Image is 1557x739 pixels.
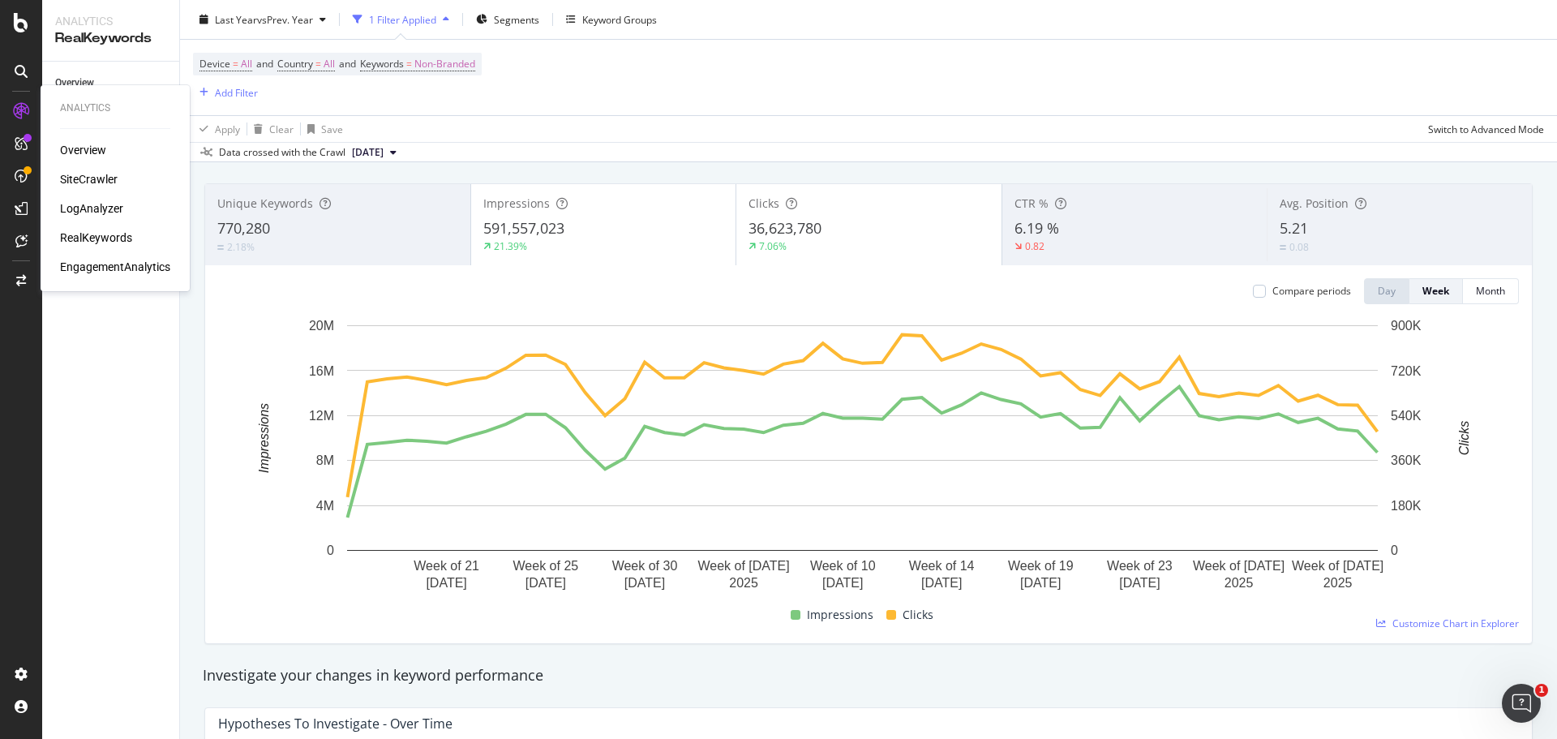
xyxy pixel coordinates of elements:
[217,195,313,211] span: Unique Keywords
[60,200,123,217] a: LogAnalyzer
[321,122,343,135] div: Save
[193,6,332,32] button: Last YearvsPrev. Year
[1280,245,1286,250] img: Equal
[1025,239,1044,253] div: 0.82
[1391,544,1398,557] text: 0
[277,57,313,71] span: Country
[1535,684,1548,697] span: 1
[1428,122,1544,135] div: Switch to Advanced Mode
[612,559,678,573] text: Week of 30
[1289,240,1309,254] div: 0.08
[1014,195,1049,211] span: CTR %
[1272,284,1351,298] div: Compare periods
[269,122,294,135] div: Clear
[483,218,564,238] span: 591,557,023
[1225,576,1254,590] text: 2025
[525,576,566,590] text: [DATE]
[1457,421,1471,456] text: Clicks
[1391,409,1422,423] text: 540K
[1391,363,1422,377] text: 720K
[759,239,787,253] div: 7.06%
[1422,116,1544,142] button: Switch to Advanced Mode
[1292,559,1383,573] text: Week of [DATE]
[1409,278,1463,304] button: Week
[1107,559,1173,573] text: Week of 23
[215,12,257,26] span: Last Year
[327,544,334,557] text: 0
[309,409,334,423] text: 12M
[494,12,539,26] span: Segments
[748,195,779,211] span: Clicks
[60,142,106,158] a: Overview
[470,6,546,32] button: Segments
[1119,576,1160,590] text: [DATE]
[339,57,356,71] span: and
[346,6,456,32] button: 1 Filter Applied
[241,53,252,75] span: All
[1378,284,1396,298] div: Day
[257,12,313,26] span: vs Prev. Year
[1391,453,1422,467] text: 360K
[60,171,118,187] a: SiteCrawler
[215,122,240,135] div: Apply
[483,195,550,211] span: Impressions
[494,239,527,253] div: 21.39%
[729,576,758,590] text: 2025
[810,559,876,573] text: Week of 10
[315,57,321,71] span: =
[1502,684,1541,723] iframe: Intercom live chat
[217,218,270,238] span: 770,280
[903,605,933,625] span: Clicks
[582,12,657,26] div: Keyword Groups
[218,715,453,732] div: Hypotheses to Investigate - Over Time
[324,53,335,75] span: All
[909,559,975,573] text: Week of 14
[1280,218,1308,238] span: 5.21
[1391,499,1422,513] text: 180K
[406,57,412,71] span: =
[247,116,294,142] button: Clear
[426,576,466,590] text: [DATE]
[301,116,343,142] button: Save
[1391,319,1422,333] text: 900K
[1008,559,1074,573] text: Week of 19
[352,145,384,160] span: 2025 Aug. 11th
[1364,278,1409,304] button: Day
[316,499,334,513] text: 4M
[233,57,238,71] span: =
[1476,284,1505,298] div: Month
[55,13,166,29] div: Analytics
[414,559,479,573] text: Week of 21
[199,57,230,71] span: Device
[1014,218,1059,238] span: 6.19 %
[309,363,334,377] text: 16M
[55,29,166,48] div: RealKeywords
[921,576,962,590] text: [DATE]
[807,605,873,625] span: Impressions
[560,6,663,32] button: Keyword Groups
[60,230,132,246] a: RealKeywords
[1193,559,1285,573] text: Week of [DATE]
[219,145,345,160] div: Data crossed with the Crawl
[345,143,403,162] button: [DATE]
[414,53,475,75] span: Non-Branded
[217,245,224,250] img: Equal
[1392,617,1519,630] span: Customize Chart in Explorer
[316,453,334,467] text: 8M
[697,559,789,573] text: Week of [DATE]
[60,259,170,275] a: EngagementAnalytics
[1422,284,1449,298] div: Week
[309,319,334,333] text: 20M
[748,218,821,238] span: 36,623,780
[215,85,258,99] div: Add Filter
[1376,617,1519,630] a: Customize Chart in Explorer
[193,83,258,102] button: Add Filter
[1463,278,1519,304] button: Month
[624,576,665,590] text: [DATE]
[227,240,255,254] div: 2.18%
